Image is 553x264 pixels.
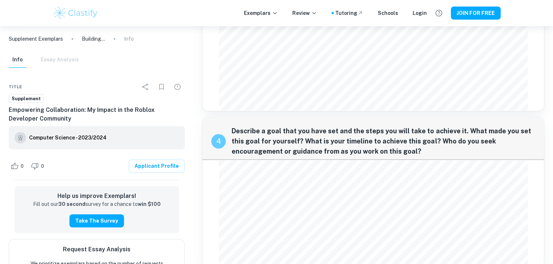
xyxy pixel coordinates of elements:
span: 0 [37,163,48,170]
a: Login [413,9,427,17]
span: Title [9,84,22,90]
span: Describe a goal that you have set and the steps you will take to achieve it. What made you set th... [232,126,535,157]
h6: Request Essay Analysis [63,245,131,254]
p: Building Community: A Vision for User-Generated AI-Enhanced Platforms [82,35,105,43]
h6: Computer Science - 2023/2024 [29,134,107,142]
p: Info [124,35,134,43]
div: Report issue [170,80,185,94]
div: Share [138,80,153,94]
strong: win $100 [138,201,161,207]
button: Info [9,52,26,68]
a: Supplement [9,94,44,103]
p: Exemplars [244,9,278,17]
button: Take the Survey [69,214,124,227]
span: Supplement [9,95,43,102]
p: Fill out our survey for a chance to [33,200,161,208]
a: Supplement Exemplars [9,35,63,43]
a: Tutoring [335,9,363,17]
img: Clastify logo [53,6,99,20]
div: Dislike [29,160,48,172]
a: Computer Science - 2023/2024 [29,132,107,143]
p: Review [292,9,317,17]
div: Bookmark [154,80,169,94]
h6: Empowering Collaboration: My Impact in the Roblox Developer Community [9,106,185,123]
span: 0 [17,163,28,170]
strong: 30 second [58,201,85,207]
button: JOIN FOR FREE [451,7,501,20]
a: Schools [378,9,398,17]
h6: Help us improve Exemplars! [20,192,173,200]
a: Applicant Profile [129,159,185,172]
button: Help and Feedback [433,7,445,19]
div: Like [9,160,28,172]
div: recipe [211,134,226,149]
